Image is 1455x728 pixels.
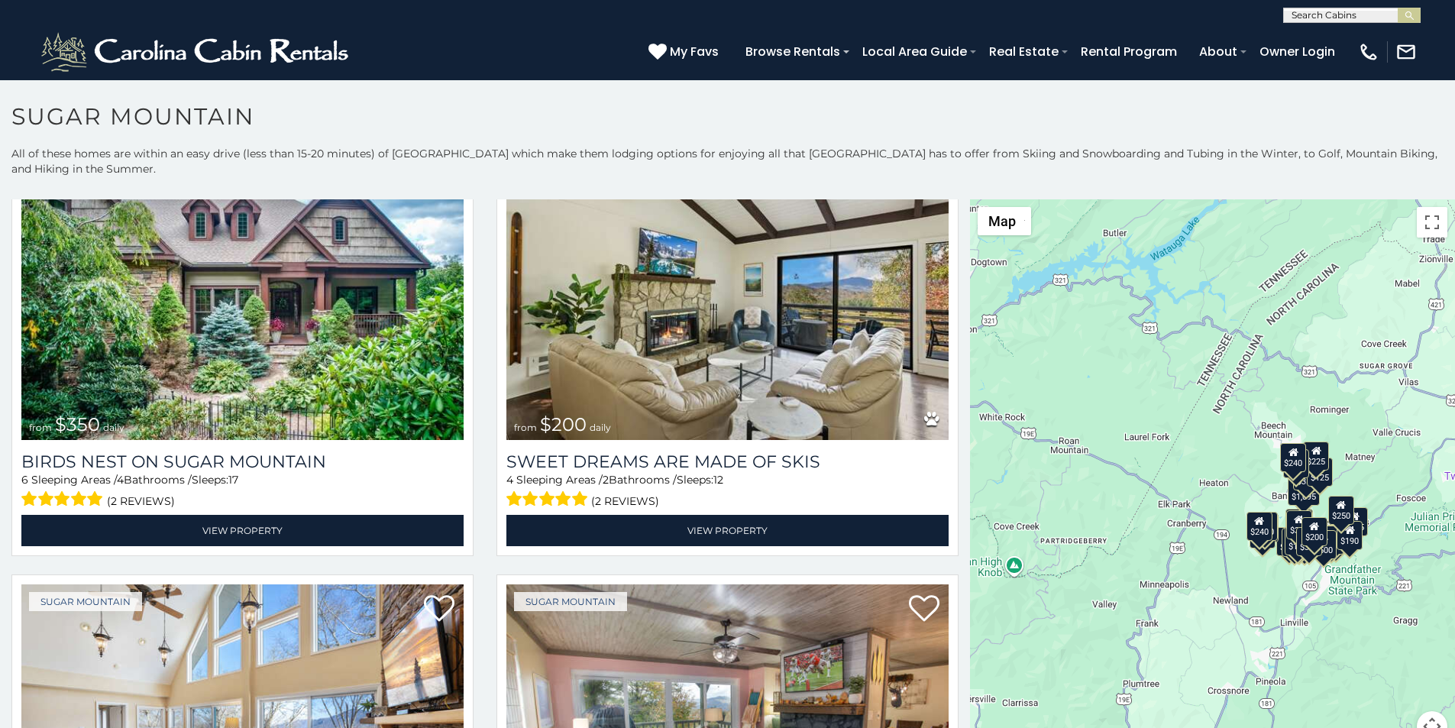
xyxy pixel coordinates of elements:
a: Sweet Dreams Are Made Of Skis [506,451,949,472]
span: 4 [506,473,513,487]
img: White-1-2.png [38,29,355,75]
span: 2 [603,473,609,487]
span: 6 [21,473,28,487]
div: $190 [1285,509,1311,538]
span: My Favs [670,42,719,61]
span: (2 reviews) [107,491,175,511]
span: daily [103,422,124,433]
a: Real Estate [981,38,1066,65]
div: $225 [1304,442,1330,471]
div: $240 [1246,512,1272,541]
div: $195 [1318,526,1344,555]
a: View Property [506,515,949,546]
span: 12 [713,473,723,487]
a: Sweet Dreams Are Made Of Skis from $200 daily [506,144,949,440]
div: $190 [1337,521,1363,550]
a: Sugar Mountain [514,592,627,611]
span: Map [988,213,1016,229]
a: Birds Nest On Sugar Mountain from $350 daily [21,144,464,440]
img: phone-regular-white.png [1358,41,1379,63]
a: View Property [21,515,464,546]
div: $300 [1286,510,1312,539]
div: $350 [1297,527,1323,556]
img: Sweet Dreams Are Made Of Skis [506,144,949,440]
img: Birds Nest On Sugar Mountain [21,144,464,440]
a: My Favs [648,42,723,62]
span: $350 [55,413,100,435]
div: $200 [1301,517,1327,546]
a: About [1191,38,1245,65]
a: Add to favorites [909,594,939,626]
span: from [29,422,52,433]
div: $175 [1285,526,1311,555]
div: $155 [1342,507,1368,536]
a: Browse Rentals [738,38,848,65]
a: Local Area Guide [855,38,975,65]
div: $155 [1282,528,1308,557]
span: (2 reviews) [591,491,659,511]
img: mail-regular-white.png [1395,41,1417,63]
a: Owner Login [1252,38,1343,65]
button: Change map style [978,207,1031,235]
div: $240 [1281,443,1307,472]
div: $125 [1307,458,1333,487]
div: $1,095 [1288,477,1320,506]
div: Sleeping Areas / Bathrooms / Sleeps: [21,472,464,511]
span: 4 [117,473,124,487]
span: from [514,422,537,433]
span: 17 [228,473,238,487]
button: Toggle fullscreen view [1417,207,1447,238]
a: Add to favorites [424,594,454,626]
a: Sugar Mountain [29,592,142,611]
a: Birds Nest On Sugar Mountain [21,451,464,472]
span: $200 [540,413,587,435]
a: Rental Program [1073,38,1185,65]
div: $250 [1328,496,1354,525]
div: Sleeping Areas / Bathrooms / Sleeps: [506,472,949,511]
span: daily [590,422,611,433]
